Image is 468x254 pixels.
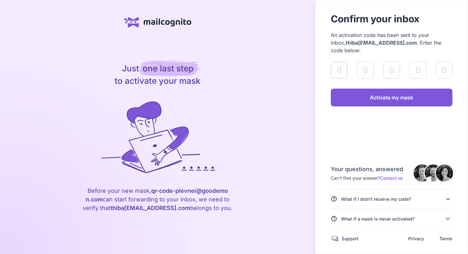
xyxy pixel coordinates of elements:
[115,62,201,87] div: to activate your mask
[331,62,347,78] input: 0
[331,238,339,239] div: Forum
[383,62,400,78] input: 0
[331,165,408,173] div: Your questions, answered
[341,215,415,222] div: What if a mask is never activated?
[342,236,358,241] a: Support
[110,205,190,211] span: thiba .com
[331,175,408,181] div: Can't find your answer?
[81,186,234,212] div: Before your new mask, can start forwarding to your inbox, we need to verify that belongs to you.
[122,63,139,73] span: Just
[436,62,452,78] input: 0
[380,175,403,181] a: Contact us
[86,187,228,203] span: de-plevnei@goodemon
[331,31,452,54] div: An activation code has been sent to your inbox, . Enter the code below:
[357,62,373,78] input: 0
[331,89,452,106] a: Activate my mask
[124,205,176,211] span: [EMAIL_ADDRESS]
[86,187,228,203] span: qr-co .com
[358,40,405,46] span: [EMAIL_ADDRESS]
[346,40,417,46] span: thiba .com
[331,62,452,106] form: validateAlias
[341,196,411,202] div: What if I didn’t receive my code?
[439,235,452,242] a: Terms
[408,235,424,242] a: Privacy
[409,62,426,78] input: 0
[139,60,200,76] span: one last step
[331,12,452,26] h1: Confirm your inbox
